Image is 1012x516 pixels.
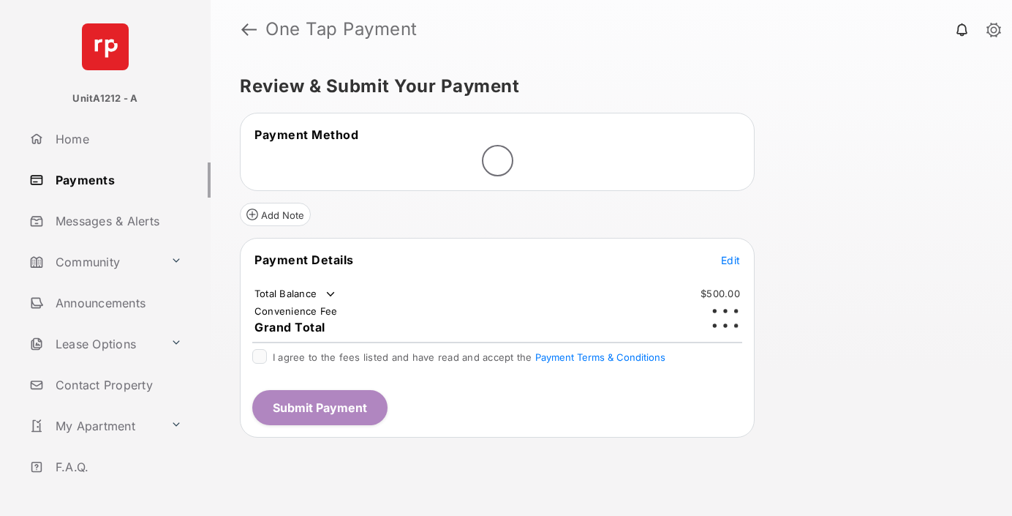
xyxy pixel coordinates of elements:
a: My Apartment [23,408,165,444]
button: Edit [721,253,740,267]
button: Submit Payment [252,390,388,425]
a: F.A.Q. [23,449,211,485]
td: Convenience Fee [254,304,339,318]
a: Home [23,121,211,157]
a: Community [23,244,165,280]
span: Grand Total [254,320,325,334]
td: Total Balance [254,287,338,302]
h5: Review & Submit Your Payment [240,78,971,95]
button: Add Note [240,203,311,226]
a: Contact Property [23,367,211,403]
td: $500.00 [700,287,741,300]
p: UnitA1212 - A [72,91,137,106]
button: I agree to the fees listed and have read and accept the [535,351,665,363]
a: Messages & Alerts [23,203,211,239]
strong: One Tap Payment [265,20,418,38]
span: Payment Method [254,127,358,142]
a: Payments [23,162,211,198]
span: Payment Details [254,253,354,267]
span: Edit [721,254,740,266]
img: svg+xml;base64,PHN2ZyB4bWxucz0iaHR0cDovL3d3dy53My5vcmcvMjAwMC9zdmciIHdpZHRoPSI2NCIgaGVpZ2h0PSI2NC... [82,23,129,70]
span: I agree to the fees listed and have read and accept the [273,351,665,363]
a: Lease Options [23,326,165,362]
a: Announcements [23,285,211,321]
